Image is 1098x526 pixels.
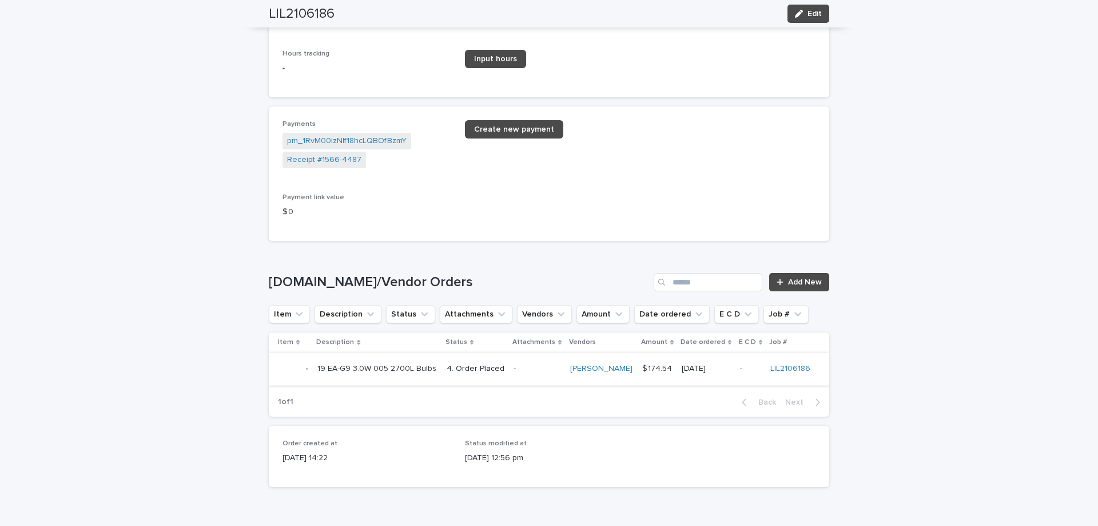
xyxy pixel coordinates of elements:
[569,336,596,349] p: Vendors
[682,364,731,374] p: [DATE]
[465,120,563,139] a: Create new payment
[654,273,762,291] input: Search
[283,440,337,447] span: Order created at
[465,50,526,68] a: Input hours
[287,154,361,166] a: Receipt #1566-4487
[474,125,554,133] span: Create new payment
[641,336,667,349] p: Amount
[512,336,555,349] p: Attachments
[769,336,787,349] p: Job #
[770,364,810,374] a: LIL2106186
[283,452,451,464] p: [DATE] 14:22
[283,206,451,218] p: $ 0
[733,397,781,408] button: Back
[283,121,316,128] span: Payments
[642,362,674,374] p: $ 174.54
[781,397,829,408] button: Next
[763,305,809,323] button: Job #
[465,452,634,464] p: [DATE] 12:56 pm
[474,55,517,63] span: Input hours
[740,364,762,374] p: -
[283,62,451,74] p: -
[681,336,725,349] p: Date ordered
[283,194,344,201] span: Payment link value
[315,305,381,323] button: Description
[517,305,572,323] button: Vendors
[514,364,561,374] p: -
[465,440,527,447] span: Status modified at
[287,135,407,147] a: pm_1RvM00IzNIf18hcLQBOfBzmY
[269,6,335,22] h2: LIL2106186
[634,305,710,323] button: Date ordered
[788,278,822,286] span: Add New
[445,336,467,349] p: Status
[386,305,435,323] button: Status
[269,305,310,323] button: Item
[751,398,776,406] span: Back
[739,336,756,349] p: E C D
[714,305,759,323] button: E C D
[769,273,829,291] a: Add New
[305,362,311,374] p: -
[807,10,822,18] span: Edit
[283,50,329,57] span: Hours tracking
[570,364,632,374] a: [PERSON_NAME]
[278,336,293,349] p: Item
[785,398,810,406] span: Next
[447,364,505,374] p: 4. Order Placed
[269,353,829,385] tr: -- 19 EA-G9 3.0W 005 2700L Bulbs19 EA-G9 3.0W 005 2700L Bulbs 4. Order Placed-[PERSON_NAME] $ 174...
[269,388,303,416] p: 1 of 1
[316,336,354,349] p: Description
[269,274,649,291] h1: [DOMAIN_NAME]/Vendor Orders
[576,305,630,323] button: Amount
[317,362,439,374] p: 19 EA-G9 3.0W 005 2700L Bulbs
[440,305,512,323] button: Attachments
[787,5,829,23] button: Edit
